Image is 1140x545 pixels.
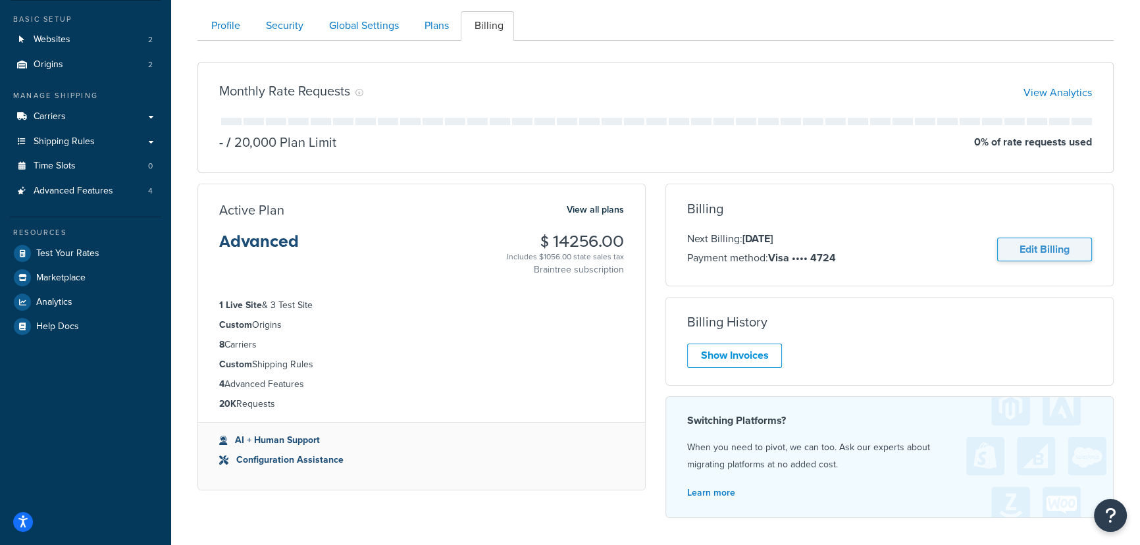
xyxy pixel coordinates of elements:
a: Test Your Rates [10,242,161,265]
div: Manage Shipping [10,90,161,101]
h3: Monthly Rate Requests [219,84,350,98]
li: Advanced Features [219,377,624,392]
span: 2 [148,59,153,70]
strong: Custom [219,318,252,332]
li: Time Slots [10,154,161,178]
span: Analytics [36,297,72,308]
a: Global Settings [315,11,409,41]
span: Time Slots [34,161,76,172]
a: Time Slots 0 [10,154,161,178]
span: 2 [148,34,153,45]
h3: Billing History [687,315,767,329]
strong: Visa •••• 4724 [768,250,836,265]
a: Billing [461,11,514,41]
strong: 8 [219,338,224,351]
a: Websites 2 [10,28,161,52]
strong: 4 [219,377,224,391]
a: View all plans [567,201,624,219]
span: / [226,132,231,152]
span: Advanced Features [34,186,113,197]
li: Requests [219,397,624,411]
strong: Custom [219,357,252,371]
a: Learn more [687,486,735,500]
li: Configuration Assistance [219,453,624,467]
span: Marketplace [36,272,86,284]
a: Marketplace [10,266,161,290]
a: Security [252,11,314,41]
li: Origins [10,53,161,77]
strong: 20K [219,397,236,411]
h3: Billing [687,201,723,216]
span: Help Docs [36,321,79,332]
a: Help Docs [10,315,161,338]
a: Edit Billing [997,238,1092,262]
p: When you need to pivot, we can too. Ask our experts about migrating platforms at no added cost. [687,439,1092,473]
li: Advanced Features [10,179,161,203]
a: Advanced Features 4 [10,179,161,203]
a: Origins 2 [10,53,161,77]
div: Includes $1056.00 state sales tax [507,250,624,263]
span: 4 [148,186,153,197]
button: Open Resource Center [1094,499,1127,532]
div: Basic Setup [10,14,161,25]
strong: [DATE] [742,231,773,246]
div: Resources [10,227,161,238]
span: Test Your Rates [36,248,99,259]
li: Carriers [219,338,624,352]
h4: Switching Platforms? [687,413,1092,428]
h3: Advanced [219,233,299,261]
span: Carriers [34,111,66,122]
h3: $ 14256.00 [507,233,624,250]
li: & 3 Test Site [219,298,624,313]
a: View Analytics [1023,85,1092,100]
span: Origins [34,59,63,70]
li: Shipping Rules [219,357,624,372]
a: Shipping Rules [10,130,161,154]
p: - [219,133,223,151]
h3: Active Plan [219,203,284,217]
a: Plans [411,11,459,41]
span: Shipping Rules [34,136,95,147]
a: Analytics [10,290,161,314]
p: Next Billing: [687,230,836,247]
span: Websites [34,34,70,45]
li: Websites [10,28,161,52]
a: Show Invoices [687,344,782,368]
a: Carriers [10,105,161,129]
p: Payment method: [687,249,836,267]
p: 20,000 Plan Limit [223,133,336,151]
li: AI + Human Support [219,433,624,448]
p: Braintree subscription [507,263,624,276]
p: 0 % of rate requests used [974,133,1092,151]
a: Profile [197,11,251,41]
strong: 1 Live Site [219,298,262,312]
span: 0 [148,161,153,172]
li: Origins [219,318,624,332]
